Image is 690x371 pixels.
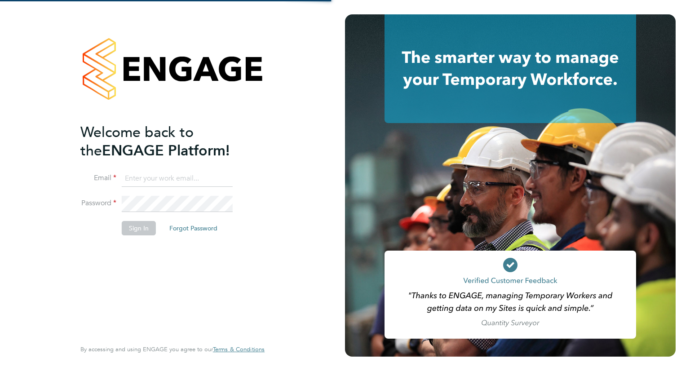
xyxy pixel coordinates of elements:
[80,124,194,159] span: Welcome back to the
[80,199,116,208] label: Password
[122,221,156,235] button: Sign In
[122,171,233,187] input: Enter your work email...
[213,346,265,353] a: Terms & Conditions
[80,345,265,353] span: By accessing and using ENGAGE you agree to our
[162,221,225,235] button: Forgot Password
[80,123,256,160] h2: ENGAGE Platform!
[80,173,116,183] label: Email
